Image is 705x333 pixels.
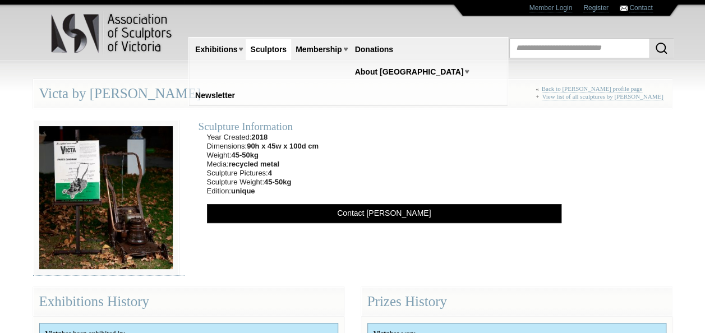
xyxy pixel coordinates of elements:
[33,287,344,317] div: Exhibitions History
[199,120,570,133] div: Sculpture Information
[207,142,319,151] li: Dimensions:
[33,79,672,109] div: Victa by [PERSON_NAME]
[542,93,663,100] a: View list of all sculptures by [PERSON_NAME]
[268,169,272,177] strong: 4
[529,4,572,12] a: Member Login
[291,39,346,60] a: Membership
[351,39,398,60] a: Donations
[207,204,561,223] a: Contact [PERSON_NAME]
[207,187,319,196] li: Edition:
[655,41,668,55] img: Search
[361,287,672,317] div: Prizes History
[231,151,258,159] strong: 45-50kg
[191,39,242,60] a: Exhibitions
[50,11,174,55] img: logo.png
[207,133,319,142] li: Year Created:
[229,160,279,168] strong: recycled metal
[191,85,239,106] a: Newsletter
[351,62,468,82] a: About [GEOGRAPHIC_DATA]
[207,160,319,169] li: Media:
[231,187,255,195] strong: unique
[207,169,319,178] li: Sculpture Pictures:
[207,178,319,187] li: Sculpture Weight:
[264,178,291,186] strong: 45-50kg
[246,39,291,60] a: Sculptors
[33,120,179,275] img: 027-10__medium.jpg
[620,6,628,11] img: Contact ASV
[629,4,652,12] a: Contact
[583,4,609,12] a: Register
[207,151,319,160] li: Weight:
[542,85,643,92] a: Back to [PERSON_NAME] profile page
[536,85,666,105] div: « +
[247,142,319,150] strong: 90h x 45w x 100d cm
[251,133,268,141] strong: 2018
